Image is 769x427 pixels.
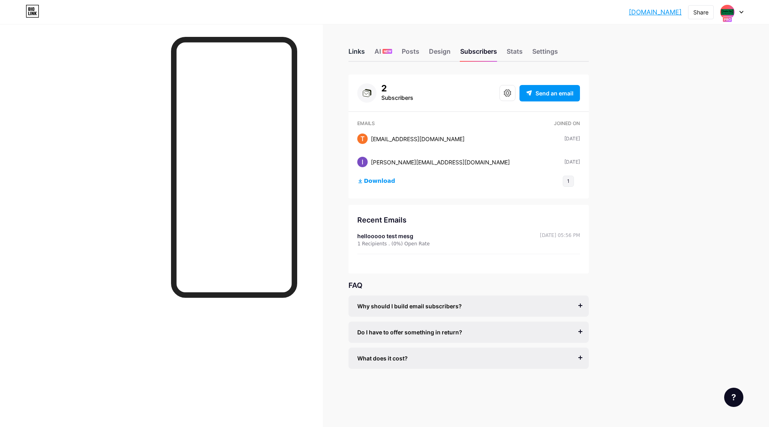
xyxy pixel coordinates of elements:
[540,232,580,247] div: [DATE] 05:56 PM
[374,47,392,61] div: AI
[357,120,535,127] div: Emails
[357,240,430,247] div: 1 Recipients . (0%) Open Rate
[357,328,462,336] span: Do I have to offer something in return?
[693,8,709,16] div: Share
[535,89,574,97] span: Send an email
[402,47,419,61] div: Posts
[357,232,430,240] div: hellooooo test mesg
[371,135,465,143] div: [EMAIL_ADDRESS][DOMAIN_NAME]
[629,7,682,17] a: [DOMAIN_NAME]
[384,49,391,54] span: NEW
[357,354,408,362] span: What does it cost?
[563,176,574,187] button: 1
[348,47,365,61] div: Links
[564,135,580,142] div: [DATE]
[381,93,413,103] div: Subscribers
[429,47,451,61] div: Design
[348,280,589,291] div: FAQ
[381,83,413,93] div: 2
[554,120,580,127] div: Joined on
[357,215,580,225] div: Recent Emails
[364,178,395,185] span: Download
[357,134,368,144] div: T
[460,47,497,61] div: Subscribers
[371,158,510,166] div: [PERSON_NAME][EMAIL_ADDRESS][DOMAIN_NAME]
[357,157,368,167] div: I
[720,4,735,20] img: AFZCO ADM
[507,47,523,61] div: Stats
[532,47,558,61] div: Settings
[564,158,580,166] div: [DATE]
[357,302,462,310] span: Why should I build email subscribers?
